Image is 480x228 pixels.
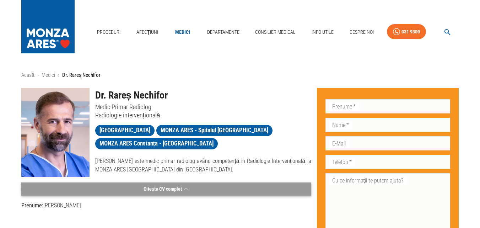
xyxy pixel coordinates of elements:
a: Proceduri [94,25,123,39]
img: Dr. Rareș Nechifor [21,88,90,177]
li: › [58,71,59,79]
a: [GEOGRAPHIC_DATA] [95,125,155,136]
span: MONZA ARES - Spitalul [GEOGRAPHIC_DATA] [156,126,273,135]
span: [GEOGRAPHIC_DATA] [95,126,155,135]
a: Acasă [21,72,34,78]
p: [PERSON_NAME] este medic primar radiolog având competență în Radiologie Intervențională la MONZA ... [95,157,311,174]
div: 031 9300 [401,27,420,36]
a: Afecțiuni [134,25,161,39]
h1: Dr. Rareș Nechifor [95,88,311,103]
a: MONZA ARES - Spitalul [GEOGRAPHIC_DATA] [156,125,273,136]
a: 031 9300 [387,24,426,39]
a: Medici [42,72,55,78]
li: › [37,71,39,79]
button: Citește CV complet [21,182,311,196]
p: Medic Primar Radiolog [95,103,311,111]
p: [PERSON_NAME] [21,201,311,210]
p: Dr. Rareș Nechifor [62,71,101,79]
a: Departamente [204,25,242,39]
nav: breadcrumb [21,71,459,79]
a: Despre Noi [347,25,377,39]
a: MONZA ARES Constanța - [GEOGRAPHIC_DATA] [95,138,218,149]
p: Radiologie intervențională [95,111,311,119]
a: Consilier Medical [252,25,298,39]
a: Info Utile [309,25,336,39]
a: Medici [171,25,194,39]
span: MONZA ARES Constanța - [GEOGRAPHIC_DATA] [95,139,218,148]
strong: Prenume: [21,202,43,209]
